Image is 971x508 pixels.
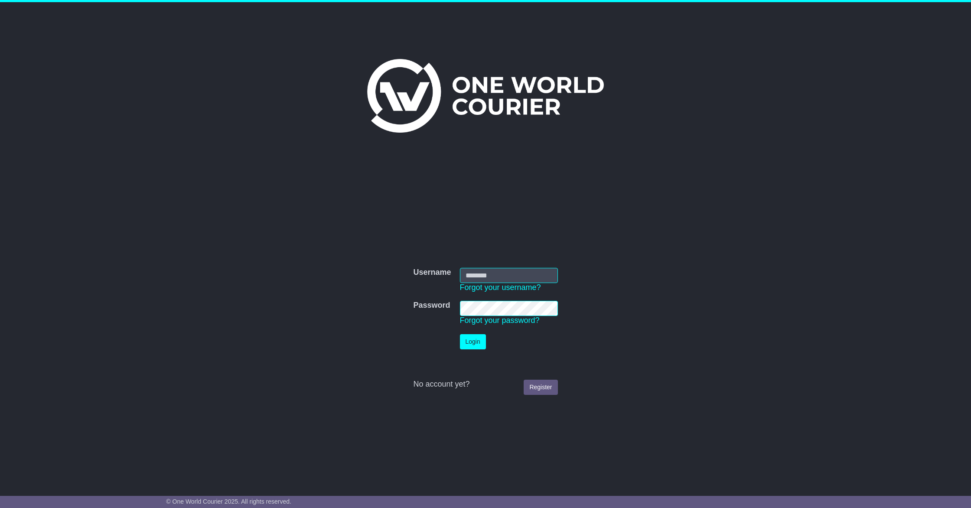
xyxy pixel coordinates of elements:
[460,283,541,292] a: Forgot your username?
[367,59,604,133] img: One World
[460,316,540,325] a: Forgot your password?
[166,498,291,505] span: © One World Courier 2025. All rights reserved.
[460,334,486,349] button: Login
[524,380,557,395] a: Register
[413,268,451,277] label: Username
[413,301,450,310] label: Password
[413,380,557,389] div: No account yet?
